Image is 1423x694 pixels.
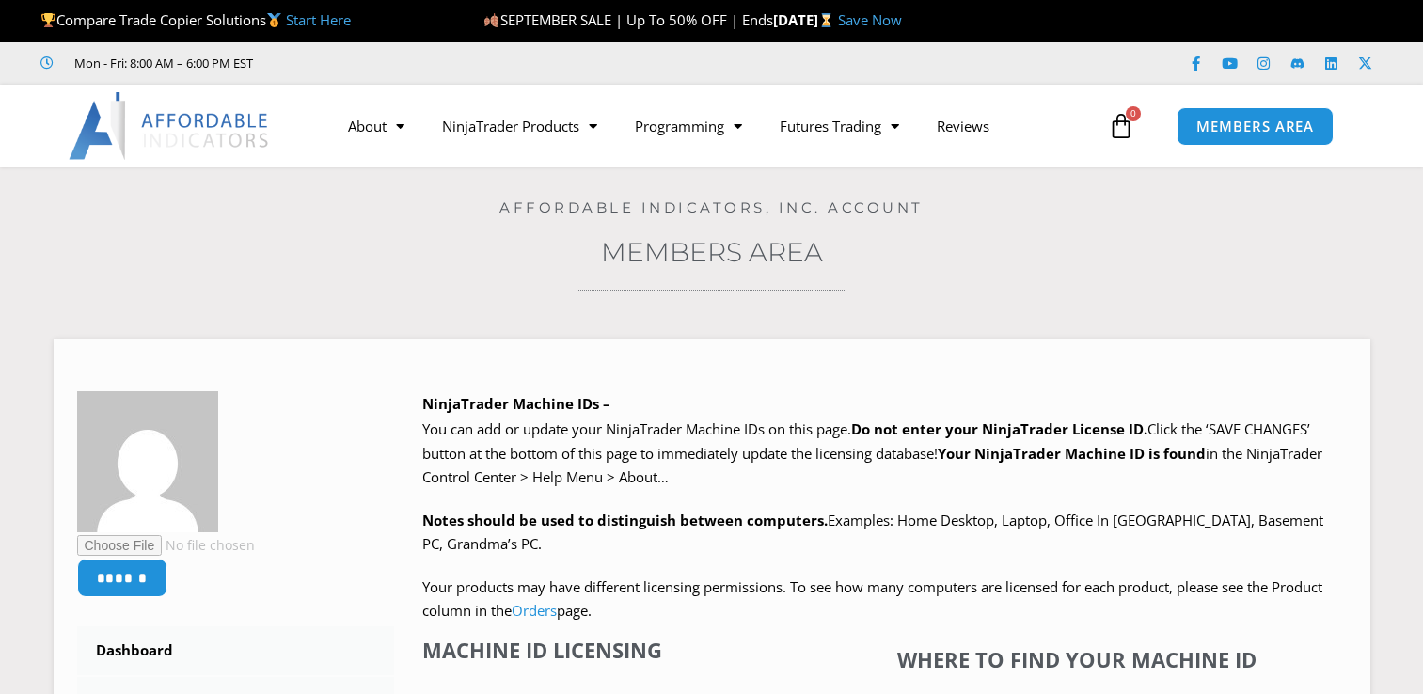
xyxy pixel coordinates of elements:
[512,601,557,620] a: Orders
[1177,107,1334,146] a: MEMBERS AREA
[279,54,561,72] iframe: Customer reviews powered by Trustpilot
[938,444,1206,463] strong: Your NinjaTrader Machine ID is found
[819,13,833,27] img: ⌛
[851,419,1147,438] b: Do not enter your NinjaTrader License ID.
[422,394,610,413] b: NinjaTrader Machine IDs –
[422,419,851,438] span: You can add or update your NinjaTrader Machine IDs on this page.
[40,10,351,29] span: Compare Trade Copier Solutions
[1080,99,1162,153] a: 0
[286,10,351,29] a: Start Here
[422,511,1323,554] span: Examples: Home Desktop, Laptop, Office In [GEOGRAPHIC_DATA], Basement PC, Grandma’s PC.
[329,104,1103,148] nav: Menu
[422,419,1322,486] span: Click the ‘SAVE CHANGES’ button at the bottom of this page to immediately update the licensing da...
[484,13,498,27] img: 🍂
[70,52,253,74] span: Mon - Fri: 8:00 AM – 6:00 PM EST
[918,104,1008,148] a: Reviews
[601,236,823,268] a: Members Area
[483,10,772,29] span: SEPTEMBER SALE | Up To 50% OFF | Ends
[818,647,1336,671] h4: Where to find your Machine ID
[77,391,218,532] img: cde4ecf0cd8276440789501037906ea4ba91b540c999be11b91e1aef17febaa2
[41,13,55,27] img: 🏆
[1126,106,1141,121] span: 0
[422,511,828,529] strong: Notes should be used to distinguish between computers.
[422,577,1322,621] span: Your products may have different licensing permissions. To see how many computers are licensed fo...
[267,13,281,27] img: 🥇
[773,10,838,29] strong: [DATE]
[77,626,395,675] a: Dashboard
[1196,119,1314,134] span: MEMBERS AREA
[838,10,902,29] a: Save Now
[499,198,924,216] a: Affordable Indicators, Inc. Account
[616,104,761,148] a: Programming
[761,104,918,148] a: Futures Trading
[423,104,616,148] a: NinjaTrader Products
[69,92,271,160] img: LogoAI | Affordable Indicators – NinjaTrader
[422,638,795,662] h4: Machine ID Licensing
[329,104,423,148] a: About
